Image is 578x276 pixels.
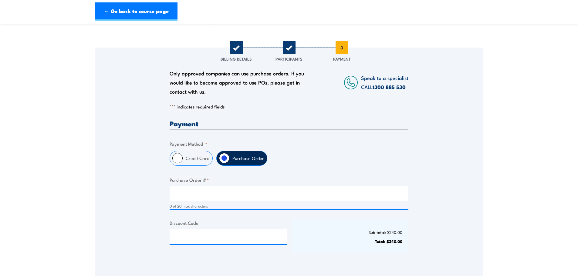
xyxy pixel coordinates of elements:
label: Credit Card [183,151,212,165]
span: Participants [275,56,303,62]
p: " " indicates required fields [170,104,408,110]
h3: Payment [170,120,408,127]
a: ← Go back to course page [95,2,177,21]
span: 1 [230,41,243,54]
strong: Total: $240.00 [375,238,402,244]
label: Purchase Order [229,151,267,165]
legend: Payment Method [170,140,207,147]
label: Discount Code [170,219,287,226]
div: 0 of 20 max characters [170,203,408,209]
span: Speak to a specialist CALL [361,74,408,91]
span: Billing Details [221,56,252,62]
p: Sub-total: $240.00 [298,230,403,234]
label: Purchase Order # [170,176,408,183]
span: Payment [333,56,351,62]
a: 1300 885 530 [373,83,406,91]
span: 3 [336,41,348,54]
span: 2 [283,41,296,54]
div: Only approved companies can use purchase orders. If you would like to become approved to use POs,... [170,69,307,96]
